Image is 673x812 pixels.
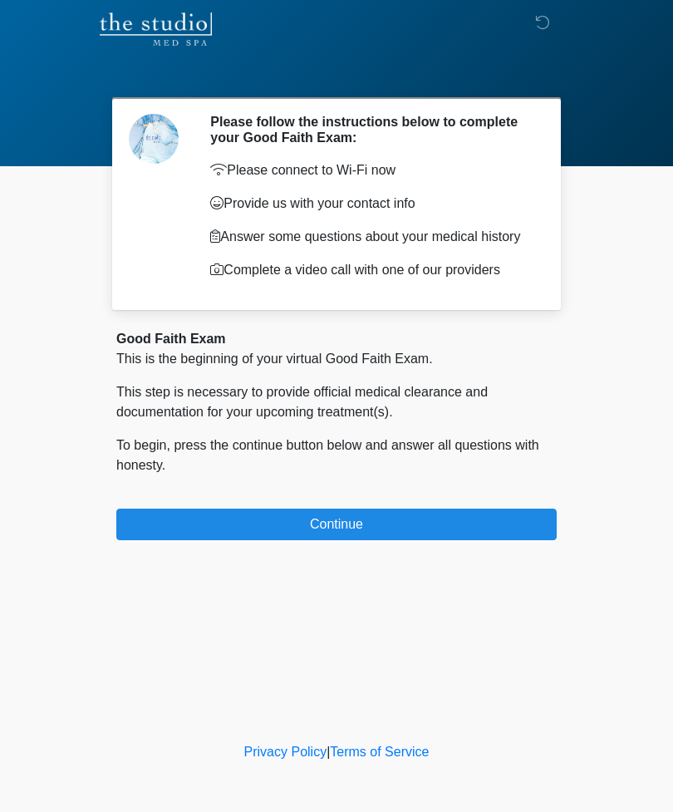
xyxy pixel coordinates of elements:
[210,227,532,247] p: Answer some questions about your medical history
[116,382,557,422] p: This step is necessary to provide official medical clearance and documentation for your upcoming ...
[327,745,330,759] a: |
[210,114,532,145] h2: Please follow the instructions below to complete your Good Faith Exam:
[244,745,327,759] a: Privacy Policy
[100,12,212,46] img: The Studio Med Spa Logo
[116,509,557,540] button: Continue
[210,260,532,280] p: Complete a video call with one of our providers
[104,60,569,91] h1: ‎ ‎
[116,349,557,369] p: This is the beginning of your virtual Good Faith Exam.
[210,194,532,214] p: Provide us with your contact info
[129,114,179,164] img: Agent Avatar
[116,436,557,475] p: To begin, press the continue button below and answer all questions with honesty.
[210,160,532,180] p: Please connect to Wi-Fi now
[330,745,429,759] a: Terms of Service
[116,329,557,349] div: Good Faith Exam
